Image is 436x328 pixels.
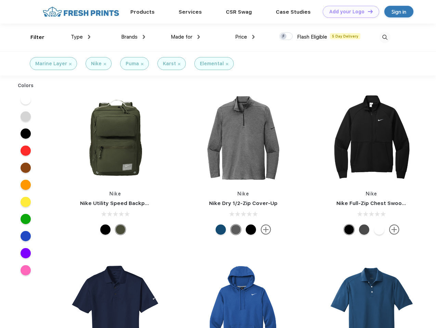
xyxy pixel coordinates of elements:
a: Nike [110,191,121,196]
div: Black [344,224,354,235]
a: Nike Utility Speed Backpack [80,200,154,206]
div: Black [246,224,256,235]
a: CSR Swag [226,9,252,15]
div: Karst [163,60,176,67]
div: Colors [13,82,39,89]
span: Price [235,34,247,40]
img: fo%20logo%202.webp [41,6,121,18]
img: filter_cancel.svg [104,63,106,65]
a: Services [179,9,202,15]
img: dropdown.png [143,35,145,39]
span: Flash Eligible [297,34,327,40]
img: filter_cancel.svg [69,63,72,65]
div: Black Heather [231,224,241,235]
a: Nike [366,191,377,196]
div: White [374,224,384,235]
div: Add your Logo [329,9,364,15]
div: Elemental [200,60,224,67]
div: Sign in [392,8,406,16]
img: dropdown.png [197,35,200,39]
img: func=resize&h=266 [198,93,289,183]
img: filter_cancel.svg [178,63,180,65]
div: Filter [30,33,44,41]
span: 5 Day Delivery [330,33,360,39]
img: filter_cancel.svg [141,63,143,65]
span: Type [71,34,83,40]
span: Made for [171,34,192,40]
img: DT [368,10,373,13]
a: Products [130,9,155,15]
div: Cargo Khaki [115,224,126,235]
a: Sign in [384,6,413,17]
a: Nike [238,191,249,196]
img: filter_cancel.svg [226,63,228,65]
a: Nike Dry 1/2-Zip Cover-Up [209,200,278,206]
img: func=resize&h=266 [70,93,161,183]
span: Brands [121,34,138,40]
img: desktop_search.svg [379,32,390,43]
img: dropdown.png [88,35,90,39]
img: more.svg [389,224,399,235]
img: more.svg [261,224,271,235]
div: Puma [126,60,139,67]
a: Nike Full-Zip Chest Swoosh Jacket [336,200,427,206]
div: Nike [91,60,102,67]
div: Marine Layer [35,60,67,67]
img: dropdown.png [252,35,255,39]
div: Anthracite [359,224,369,235]
div: Black [100,224,111,235]
img: func=resize&h=266 [326,93,417,183]
div: Gym Blue [216,224,226,235]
